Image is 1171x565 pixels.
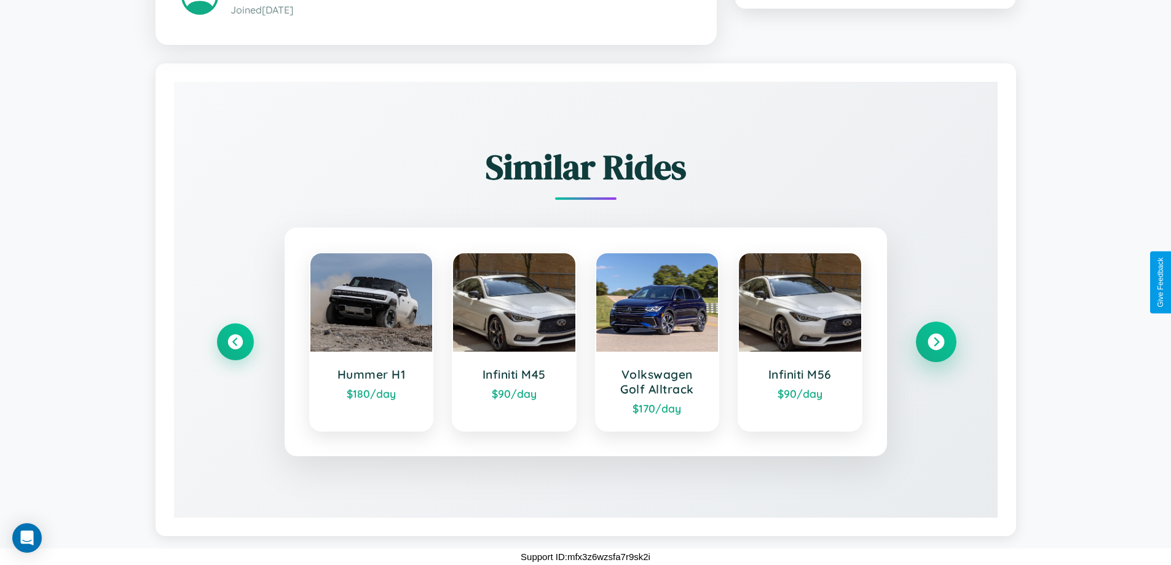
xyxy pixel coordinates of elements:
[323,387,420,400] div: $ 180 /day
[751,367,849,382] h3: Infiniti M56
[12,523,42,553] div: Open Intercom Messenger
[231,1,691,19] p: Joined [DATE]
[309,252,434,432] a: Hummer H1$180/day
[738,252,862,432] a: Infiniti M56$90/day
[521,548,650,565] p: Support ID: mfx3z6wzsfa7r9sk2i
[452,252,577,432] a: Infiniti M45$90/day
[609,401,706,415] div: $ 170 /day
[595,252,720,432] a: Volkswagen Golf Alltrack$170/day
[465,387,563,400] div: $ 90 /day
[751,387,849,400] div: $ 90 /day
[323,367,420,382] h3: Hummer H1
[465,367,563,382] h3: Infiniti M45
[609,367,706,397] h3: Volkswagen Golf Alltrack
[1156,258,1165,307] div: Give Feedback
[217,143,955,191] h2: Similar Rides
